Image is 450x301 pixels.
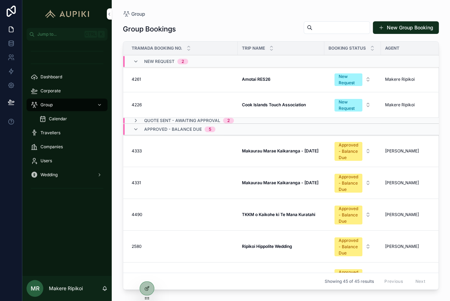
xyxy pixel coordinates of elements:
a: 4261 [132,77,234,82]
span: 4333 [132,148,142,154]
div: New Request [339,73,358,86]
a: Wedding [27,169,108,181]
div: Approved - Balance Due [339,174,358,193]
span: Booking Status [329,45,366,51]
a: Calendar [35,113,108,125]
span: 2580 [132,244,142,249]
a: 4226 [132,102,234,108]
a: 4333 [132,148,234,154]
span: Group [40,102,53,108]
a: Amotai RES26 [242,77,320,82]
div: Approved - Balance Due [339,206,358,224]
span: [PERSON_NAME] [385,244,419,249]
a: Companies [27,141,108,153]
div: Approved - Balance Due [339,237,358,256]
span: Wedding [40,172,58,178]
span: Users [40,158,52,164]
a: Users [27,155,108,167]
span: Calendar [49,116,67,122]
strong: Makaurau Marae Kaikaranga - [DATE] [242,180,318,185]
button: Select Button [329,266,376,291]
a: 2580 [132,244,234,249]
a: Group [27,99,108,111]
span: Travellers [40,130,60,136]
h1: Group Bookings [123,24,176,34]
a: Cook Islands Touch Association [242,102,320,108]
div: scrollable content [22,41,112,203]
strong: Cook Islands Touch Association [242,102,306,107]
a: Select Button [329,202,377,228]
a: Select Button [329,95,377,115]
strong: Amotai RES26 [242,77,271,82]
span: K [98,31,104,37]
span: 4261 [132,77,141,82]
a: Makaurau Marae Kaikaranga - [DATE] [242,148,320,154]
span: 4490 [132,212,142,217]
span: Dashboard [40,74,62,80]
span: Agent [385,45,399,51]
strong: Ripikoi Hippolite Wedding [242,244,292,249]
div: 5 [209,127,211,132]
button: Select Button [329,234,376,259]
button: Select Button [329,70,376,89]
button: Select Button [329,138,376,164]
span: [PERSON_NAME] [385,180,419,186]
div: Approved - Balance Due [339,269,358,288]
div: 2 [182,59,184,64]
img: App logo [42,8,93,20]
a: Select Button [329,138,377,164]
span: [PERSON_NAME] [385,148,419,154]
p: Makere Ripikoi [49,285,83,292]
a: Makaurau Marae Kaikaranga - [DATE] [242,180,320,186]
button: Select Button [329,170,376,195]
span: Tramada Booking No. [132,45,182,51]
span: 4331 [132,180,141,186]
a: Select Button [329,234,377,259]
div: 2 [227,118,230,123]
a: Dashboard [27,71,108,83]
a: 4331 [132,180,234,186]
span: Group [131,10,145,17]
div: Approved - Balance Due [339,142,358,161]
button: Select Button [329,95,376,114]
a: Select Button [329,265,377,291]
button: Jump to...CtrlK [27,28,108,41]
strong: Makaurau Marae Kaikaranga - [DATE] [242,148,318,153]
div: New Request [339,99,358,112]
a: Select Button [329,170,377,196]
span: Corporate [40,88,61,94]
a: TKKM o Kaikohe ki Te Mana Kuratahi [242,212,320,217]
span: New Request [144,59,175,64]
span: Quote Sent - Awaiting Approval [144,118,220,123]
a: Corporate [27,85,108,97]
a: Travellers [27,127,108,139]
button: New Group Booking [373,21,439,34]
span: Ctrl [84,31,97,38]
a: Group [123,10,145,17]
span: 4226 [132,102,142,108]
span: Jump to... [37,31,82,37]
a: 4490 [132,212,234,217]
strong: TKKM o Kaikohe ki Te Mana Kuratahi [242,212,315,217]
a: Ripikoi Hippolite Wedding [242,244,320,249]
span: Approved - Balance Due [144,127,202,132]
span: Showing 45 of 45 results [325,279,374,284]
span: Companies [40,144,63,150]
span: Makere Ripikoi [385,77,415,82]
span: Trip Name [242,45,265,51]
span: Makere Ripikoi [385,102,415,108]
button: Select Button [329,202,376,227]
span: MR [31,284,39,293]
span: [PERSON_NAME] [385,212,419,217]
a: Select Button [329,70,377,89]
